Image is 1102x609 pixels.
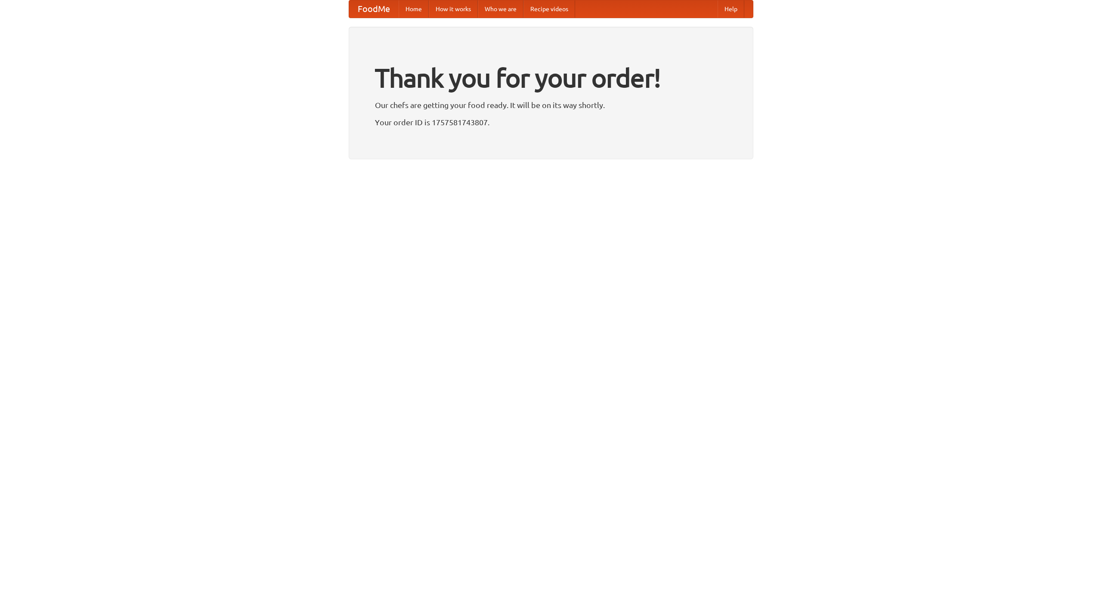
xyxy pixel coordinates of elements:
a: Help [718,0,744,18]
a: How it works [429,0,478,18]
p: Your order ID is 1757581743807. [375,116,727,129]
a: Recipe videos [523,0,575,18]
p: Our chefs are getting your food ready. It will be on its way shortly. [375,99,727,111]
a: Who we are [478,0,523,18]
h1: Thank you for your order! [375,57,727,99]
a: FoodMe [349,0,399,18]
a: Home [399,0,429,18]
